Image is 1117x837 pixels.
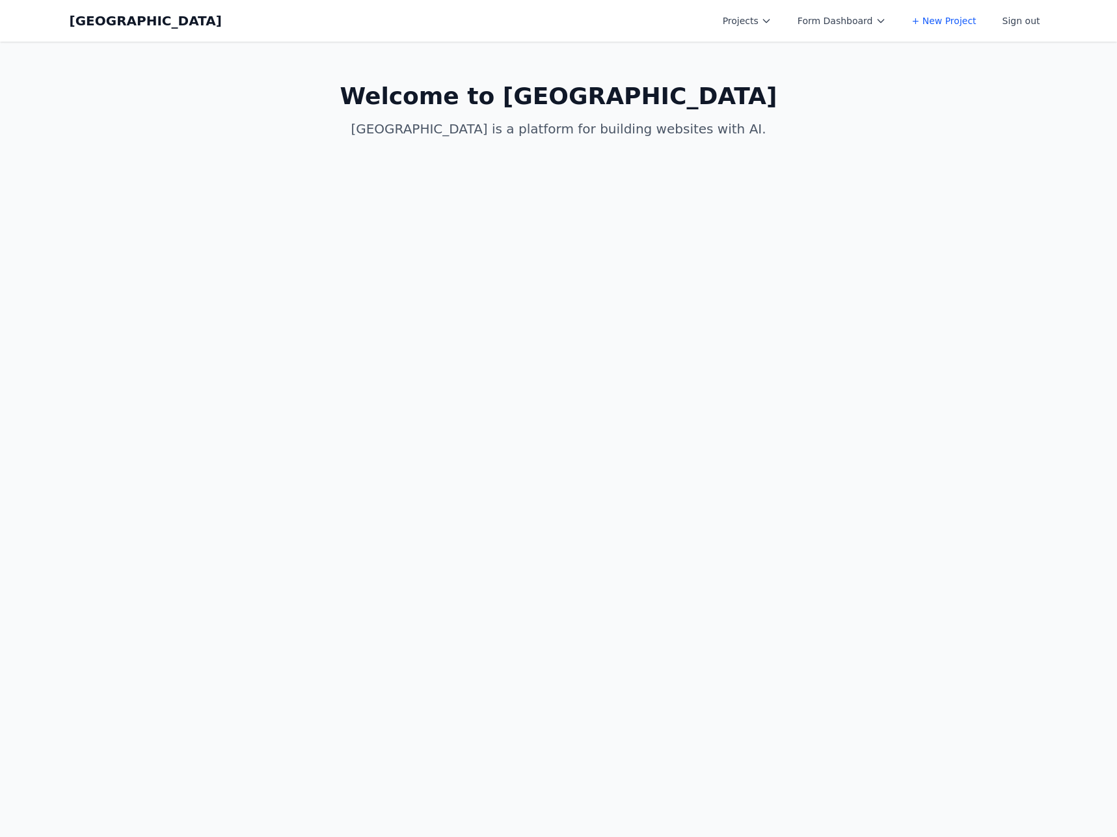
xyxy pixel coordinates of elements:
[715,9,779,33] button: Projects
[70,12,222,30] a: [GEOGRAPHIC_DATA]
[309,83,809,109] h1: Welcome to [GEOGRAPHIC_DATA]
[790,9,894,33] button: Form Dashboard
[904,9,984,33] a: + New Project
[309,120,809,138] p: [GEOGRAPHIC_DATA] is a platform for building websites with AI.
[995,9,1048,33] button: Sign out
